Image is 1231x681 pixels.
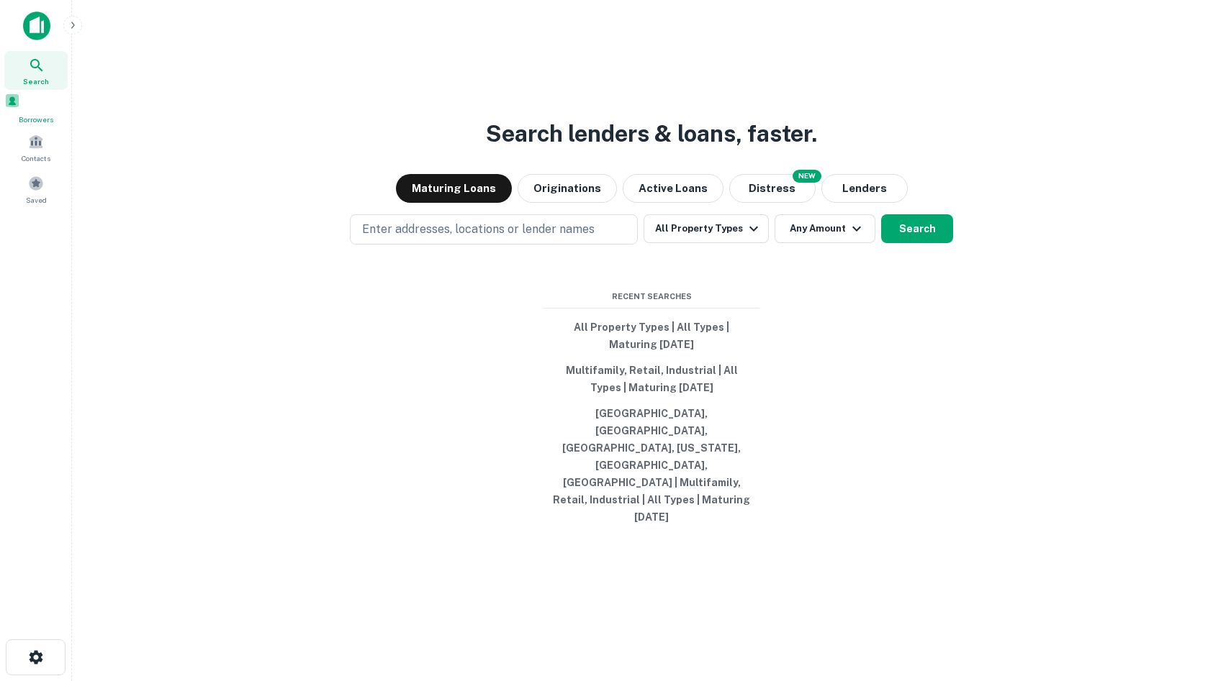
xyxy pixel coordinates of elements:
a: Search [4,51,68,90]
button: Search [881,214,953,243]
span: Contacts [22,152,50,164]
span: Saved [26,194,47,206]
h3: Search lenders & loans, faster. [486,116,817,151]
button: Maturing Loans [396,174,512,203]
span: Borrowers [4,114,68,125]
button: Any Amount [775,214,875,243]
a: Contacts [4,128,68,167]
p: Enter addresses, locations or lender names [362,221,595,238]
button: [GEOGRAPHIC_DATA], [GEOGRAPHIC_DATA], [GEOGRAPHIC_DATA], [US_STATE], [GEOGRAPHIC_DATA], [GEOGRAPH... [544,401,759,530]
div: NEW [793,170,821,183]
button: Enter addresses, locations or lender names [350,214,638,244]
img: capitalize-icon.png [23,12,50,40]
span: Search [23,76,49,87]
button: Active Loans [623,174,723,203]
a: Borrowers [4,93,68,125]
iframe: Chat Widget [1159,566,1231,635]
a: Saved [4,170,68,209]
button: Lenders [821,174,908,203]
button: Originations [518,174,617,203]
button: Multifamily, Retail, Industrial | All Types | Maturing [DATE] [544,357,759,401]
span: Recent Searches [544,291,759,303]
button: Search distressed loans with lien and other non-mortgage details. [729,174,816,203]
button: All Property Types [644,214,769,243]
button: All Property Types | All Types | Maturing [DATE] [544,314,759,357]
